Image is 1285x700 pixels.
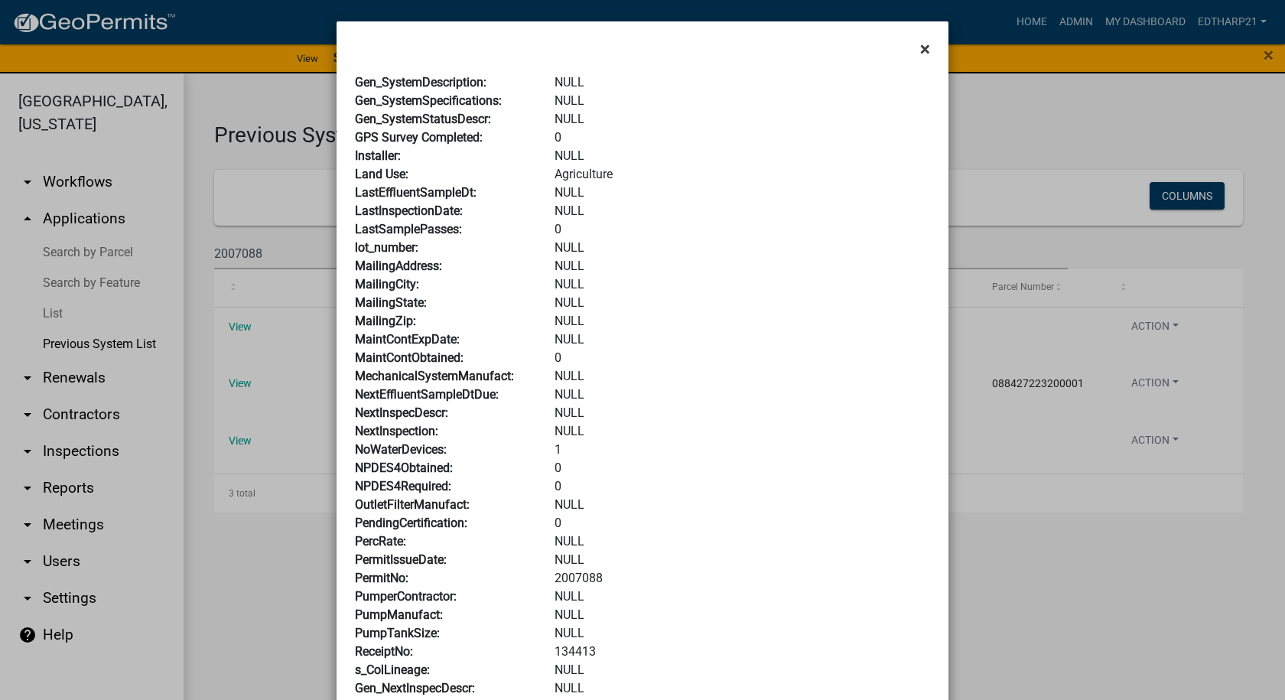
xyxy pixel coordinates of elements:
b: MaintContExpDate: [355,332,460,347]
div: NULL [543,257,942,275]
b: PumpTankSize: [355,626,440,640]
b: OutletFilterManufact: [355,497,470,512]
div: 0 [543,349,942,367]
b: Gen_SystemStatusDescr: [355,112,491,126]
div: 2007088 [543,569,942,588]
b: NextInspection: [355,424,438,438]
div: 0 [543,514,942,532]
b: NextInspecDescr: [355,405,448,420]
div: NULL [543,110,942,129]
div: NULL [543,73,942,92]
span: × [920,38,930,60]
div: NULL [543,532,942,551]
div: NULL [543,275,942,294]
div: NULL [543,496,942,514]
b: PercRate: [355,534,406,549]
b: ReceiptNo: [355,644,413,659]
div: NULL [543,294,942,312]
b: PumperContractor: [355,589,457,604]
b: s_ColLineage: [355,663,430,677]
b: NoWaterDevices: [355,442,447,457]
b: MaintContObtained: [355,350,464,365]
div: NULL [543,422,942,441]
div: NULL [543,588,942,606]
div: NULL [543,661,942,679]
b: PermitIssueDate: [355,552,447,567]
div: NULL [543,624,942,643]
b: MailingAddress: [355,259,442,273]
div: Agriculture [543,165,942,184]
b: Gen_SystemDescription: [355,75,486,90]
div: NULL [543,92,942,110]
div: NULL [543,312,942,330]
div: NULL [543,184,942,202]
div: NULL [543,386,942,404]
div: NULL [543,404,942,422]
div: NULL [543,147,942,165]
b: Installer: [355,148,401,163]
b: LastSamplePasses: [355,222,462,236]
b: LastEffluentSampleDt: [355,185,477,200]
div: NULL [543,551,942,569]
b: MailingZip: [355,314,416,328]
b: MailingCity: [355,277,419,291]
b: NPDES4Required: [355,479,451,493]
button: Close [908,28,942,70]
div: NULL [543,679,942,698]
div: 134413 [543,643,942,661]
div: NULL [543,330,942,349]
b: PermitNo: [355,571,408,585]
b: Gen_SystemSpecifications: [355,93,502,108]
div: 0 [543,477,942,496]
b: Land Use: [355,167,408,181]
b: Gen_NextInspecDescr: [355,681,475,695]
b: NPDES4Obtained: [355,461,453,475]
b: PendingCertification: [355,516,467,530]
div: NULL [543,367,942,386]
b: GPS Survey Completed: [355,130,483,145]
div: NULL [543,606,942,624]
b: NextEffluentSampleDtDue: [355,387,499,402]
div: NULL [543,202,942,220]
b: PumpManufact: [355,607,443,622]
b: LastInspectionDate: [355,203,463,218]
div: NULL [543,239,942,257]
div: 0 [543,459,942,477]
b: MechanicalSystemManufact: [355,369,514,383]
b: lot_number: [355,240,418,255]
b: MailingState: [355,295,427,310]
div: 1 [543,441,942,459]
div: 0 [543,220,942,239]
div: 0 [543,129,942,147]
